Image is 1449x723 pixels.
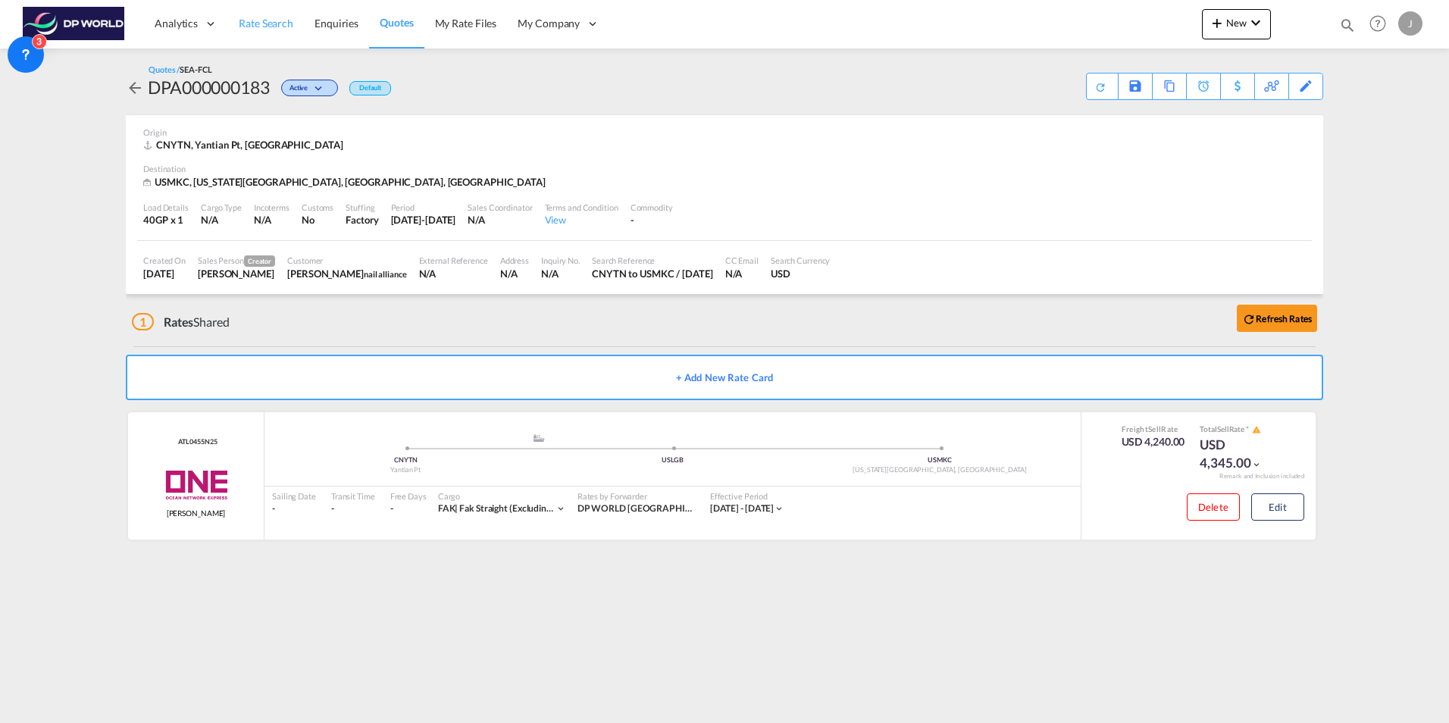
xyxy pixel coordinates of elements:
div: Sailing Date [272,490,316,502]
div: - [390,502,393,515]
span: Rates [164,315,194,329]
div: fak straight (excluding garments, personal effects, and household goods) and mixed loads (includi... [438,502,556,515]
span: SEA-FCL [180,64,211,74]
div: USMKC, Kansas City, MO, Americas [143,175,549,189]
span: | [455,502,458,514]
div: Default [349,81,391,95]
div: Free Days [390,490,427,502]
md-icon: assets/icons/custom/ship-fill.svg [530,434,548,442]
div: N/A [500,267,529,280]
div: Sales Person [198,255,275,267]
div: DPA000000183 [148,75,270,99]
span: Quotes [380,16,413,29]
span: Enquiries [315,17,358,30]
md-icon: icon-chevron-down [311,85,330,93]
div: CNYTN to USMKC / 16 Aug 2025 [592,267,713,280]
span: New [1208,17,1265,29]
div: icon-magnify [1339,17,1356,39]
md-icon: icon-arrow-left [126,79,144,97]
div: Sales Coordinator [468,202,532,213]
div: Cargo Type [201,202,242,213]
div: 13 Aug 2025 - 31 Aug 2025 [710,502,775,515]
md-icon: icon-chevron-down [774,503,784,514]
span: nail alliance [364,269,407,279]
md-icon: icon-alert [1252,425,1261,434]
div: Commodity [631,202,673,213]
span: Creator [244,255,275,267]
md-icon: icon-chevron-down [1251,459,1262,470]
span: Analytics [155,16,198,31]
div: No [302,213,333,227]
button: Delete [1187,493,1240,521]
div: Yantian Pt [272,465,539,475]
div: USLGB [539,455,806,465]
div: CNYTN, Yantian Pt, Asia Pacific [143,138,346,152]
div: N/A [254,213,271,227]
span: CNYTN, Yantian Pt, [GEOGRAPHIC_DATA] [156,139,343,151]
div: Remark and Inclusion included [1208,472,1316,480]
md-icon: icon-chevron-down [556,503,566,514]
span: Sell [1148,424,1161,433]
div: N/A [725,267,759,280]
div: J [1398,11,1422,36]
div: Customs [302,202,333,213]
div: External Reference [419,255,488,266]
button: + Add New Rate Card [126,355,1323,400]
span: Sell [1217,424,1229,433]
span: My Rate Files [435,17,497,30]
md-icon: icon-chevron-down [1247,14,1265,32]
md-icon: icon-refresh [1242,312,1256,326]
md-icon: icon-magnify [1339,17,1356,33]
div: USMKC [806,455,1073,465]
div: Period [391,202,456,213]
div: Origin [143,127,1306,138]
div: 31 Aug 2025 [391,213,456,227]
span: Help [1365,11,1391,36]
div: Quote PDF is not available at this time [1094,74,1110,93]
span: Active [289,83,311,98]
div: [US_STATE][GEOGRAPHIC_DATA], [GEOGRAPHIC_DATA] [806,465,1073,475]
div: Terms and Condition [545,202,618,213]
div: Cargo [438,490,566,502]
span: FAK [438,502,460,514]
div: N/A [419,267,488,280]
span: 1 [132,313,154,330]
div: Destination [143,163,1306,174]
div: Search Reference [592,255,713,266]
span: [DATE] - [DATE] [710,502,775,514]
div: Contract / Rate Agreement / Tariff / Spot Pricing Reference Number: ATL0455N25 [174,437,217,447]
div: Effective Period [710,490,785,502]
div: Created On [143,255,186,266]
button: Edit [1251,493,1304,521]
button: icon-refreshRefresh Rates [1237,305,1317,332]
button: icon-alert [1250,424,1261,436]
div: 15 Aug 2025 [143,267,186,280]
div: Stuffing [346,202,378,213]
div: N/A [541,267,580,280]
div: Change Status Here [270,75,342,99]
md-icon: icon-refresh [1092,78,1109,95]
div: USD 4,240.00 [1122,434,1185,449]
div: - [272,502,316,515]
div: CC Email [725,255,759,266]
div: Search Currency [771,255,831,266]
div: Shared [132,314,230,330]
b: Refresh Rates [1256,313,1312,324]
div: USD [771,267,831,280]
div: Incoterms [254,202,289,213]
span: My Company [518,16,580,31]
div: Inquiry No. [541,255,580,266]
div: N/A [468,213,532,227]
div: N/A [201,213,242,227]
div: Quotes /SEA-FCL [149,64,212,75]
img: c08ca190194411f088ed0f3ba295208c.png [23,7,125,41]
img: ONE [148,466,244,504]
div: - [631,213,673,227]
div: michael jaramillo [287,267,406,280]
div: Help [1365,11,1398,38]
div: 40GP x 1 [143,213,189,227]
div: Freight Rate [1122,424,1185,434]
div: USD 4,345.00 [1200,436,1275,472]
span: ATL0455N25 [174,437,217,447]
